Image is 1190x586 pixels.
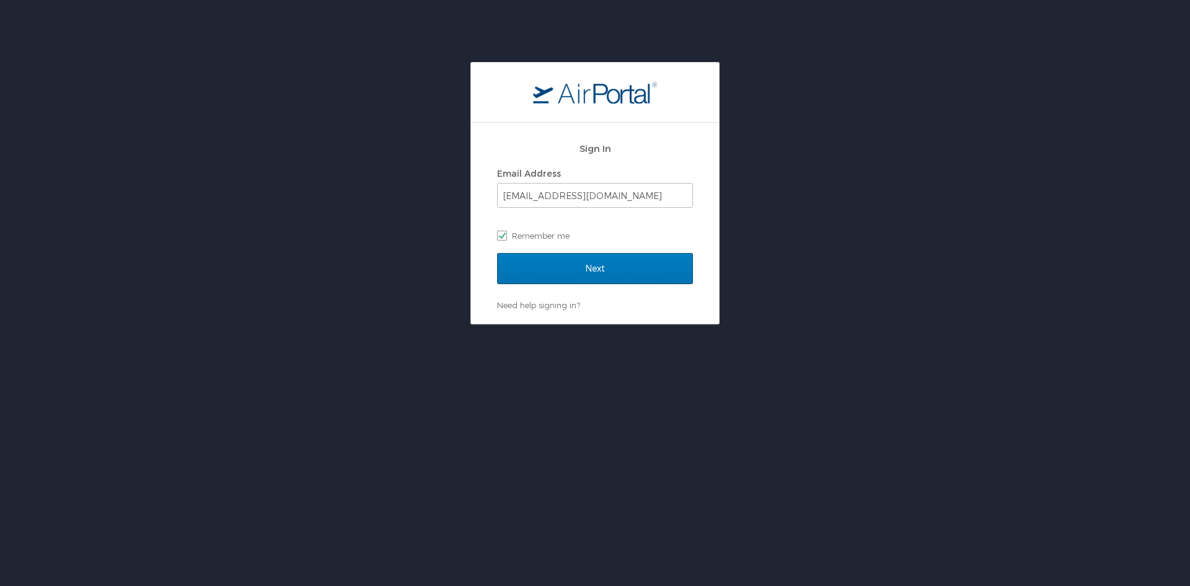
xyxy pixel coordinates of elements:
h2: Sign In [497,141,693,156]
label: Remember me [497,226,693,245]
label: Email Address [497,168,561,179]
input: Next [497,253,693,284]
img: logo [533,81,657,104]
a: Need help signing in? [497,300,580,310]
